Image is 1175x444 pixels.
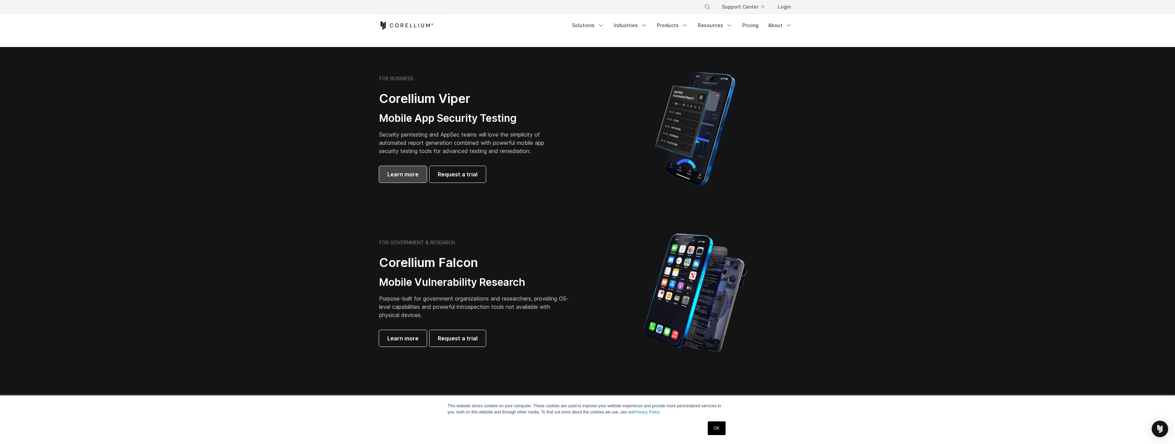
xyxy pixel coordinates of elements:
[379,330,427,347] a: Learn more
[387,334,419,342] span: Learn more
[379,166,427,183] a: Learn more
[379,21,434,30] a: Corellium Home
[738,19,763,32] a: Pricing
[708,421,725,435] a: OK
[379,276,571,289] h3: Mobile Vulnerability Research
[379,255,571,270] h2: Corellium Falcon
[387,170,419,178] span: Learn more
[448,403,728,415] p: This website stores cookies on your computer. These cookies are used to improve your website expe...
[644,69,747,189] img: Corellium MATRIX automated report on iPhone showing app vulnerability test results across securit...
[1152,421,1168,437] div: Open Intercom Messenger
[634,410,661,414] a: Privacy Policy.
[379,294,571,319] p: Purpose-built for government organizations and researchers, providing OS-level capabilities and p...
[701,1,714,13] button: Search
[430,166,486,183] a: Request a trial
[644,233,747,353] img: iPhone model separated into the mechanics used to build the physical device.
[610,19,651,32] a: Industries
[438,170,478,178] span: Request a trial
[379,112,555,125] h3: Mobile App Security Testing
[568,19,796,32] div: Navigation Menu
[379,130,555,155] p: Security pentesting and AppSec teams will love the simplicity of automated report generation comb...
[716,1,769,13] a: Support Center
[653,19,692,32] a: Products
[438,334,478,342] span: Request a trial
[379,75,413,82] h6: FOR BUSINESS
[379,91,555,106] h2: Corellium Viper
[694,19,737,32] a: Resources
[568,19,608,32] a: Solutions
[379,239,455,246] h6: FOR GOVERNMENT & RESEARCH
[772,1,796,13] a: Login
[764,19,796,32] a: About
[696,1,796,13] div: Navigation Menu
[430,330,486,347] a: Request a trial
